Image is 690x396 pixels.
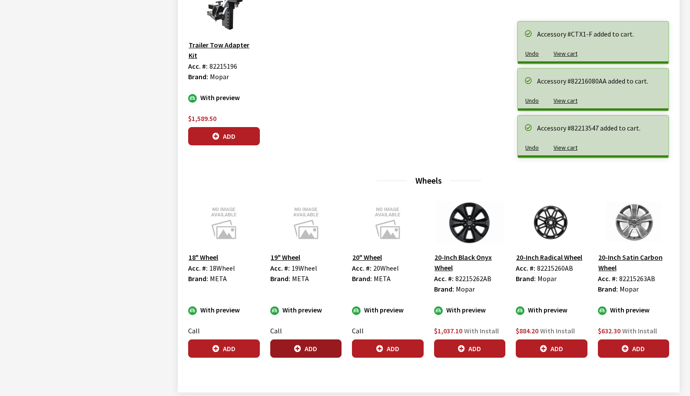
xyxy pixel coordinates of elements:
span: $1,037.10 [434,326,462,335]
img: Image for 20-Inch Satin Carbon Wheel [598,201,670,245]
span: With Install [540,326,575,335]
div: Accessory #CTX1-F added to cart. [537,29,660,39]
button: 20-Inch Satin Carbon Wheel [598,252,670,273]
span: 82215196 [209,62,237,70]
img: Image for 20-Inch Radical Wheel [516,201,587,245]
button: Add [516,339,587,358]
button: Undo [518,46,546,61]
button: Add [352,339,424,358]
label: Acc. #: [270,263,290,273]
div: Accessory #82213547 added to cart. [537,123,660,133]
div: Accessory #82216080AA added to cart. [537,76,660,86]
label: Call [270,326,282,336]
button: 20-Inch Radical Wheel [516,252,583,263]
button: Add [598,339,670,358]
button: Trailer Tow Adapter Kit [188,39,260,61]
label: Brand: [516,273,536,284]
div: With preview [188,305,260,315]
div: With preview [516,305,587,315]
button: Add [270,339,342,358]
label: Brand: [352,273,372,284]
label: Acc. #: [188,263,208,273]
label: Brand: [188,273,208,284]
span: 82215263AB [619,274,655,283]
label: Call [188,326,200,336]
button: Undo [518,140,546,155]
button: 19" Wheel [270,252,301,263]
button: Undo [518,93,546,108]
button: 18" Wheel [188,252,219,263]
span: 82215260AB [537,264,573,272]
div: With preview [270,305,342,315]
span: META [210,274,227,283]
label: Acc. #: [516,263,535,273]
img: Image for 20-Inch Black Onyx Wheel [434,201,506,245]
span: 18Wheel [209,264,235,272]
label: Brand: [598,284,618,294]
span: 19Wheel [292,264,317,272]
span: With Install [464,326,499,335]
label: Acc. #: [598,273,617,284]
span: $1,589.50 [188,114,216,123]
label: Call [352,326,364,336]
span: $632.30 [598,326,620,335]
button: View cart [546,93,585,108]
label: Brand: [434,284,454,294]
h3: Wheels [188,174,669,187]
span: Mopar [537,274,557,283]
img: Image for 20&quot; Wheel [352,201,424,245]
span: $884.20 [516,326,538,335]
button: 20-Inch Black Onyx Wheel [434,252,506,273]
img: Image for 19&quot; Wheel [270,201,342,245]
span: Mopar [456,285,475,293]
label: Acc. #: [434,273,454,284]
span: META [374,274,391,283]
div: With preview [598,305,670,315]
button: View cart [546,46,585,61]
label: Acc. #: [352,263,372,273]
span: Mopar [620,285,639,293]
div: With preview [434,305,506,315]
label: Brand: [188,71,208,82]
img: Image for 18&quot; Wheel [188,201,260,245]
button: Add [188,339,260,358]
button: 20" Wheel [352,252,382,263]
label: Brand: [270,273,290,284]
button: View cart [546,140,585,155]
span: 20Wheel [373,264,399,272]
div: With preview [188,92,260,103]
span: With Install [622,326,657,335]
div: With preview [352,305,424,315]
span: Mopar [210,72,229,81]
button: Add [188,127,260,145]
button: Add [434,339,506,358]
span: 82215262AB [455,274,491,283]
label: Acc. #: [188,61,208,71]
span: META [292,274,309,283]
